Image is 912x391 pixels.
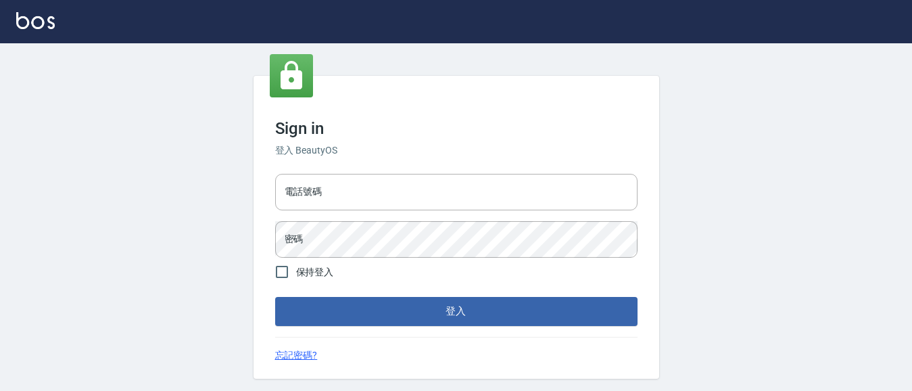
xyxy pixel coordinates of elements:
h6: 登入 BeautyOS [275,143,638,158]
img: Logo [16,12,55,29]
span: 保持登入 [296,265,334,279]
a: 忘記密碼? [275,348,318,363]
h3: Sign in [275,119,638,138]
button: 登入 [275,297,638,325]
